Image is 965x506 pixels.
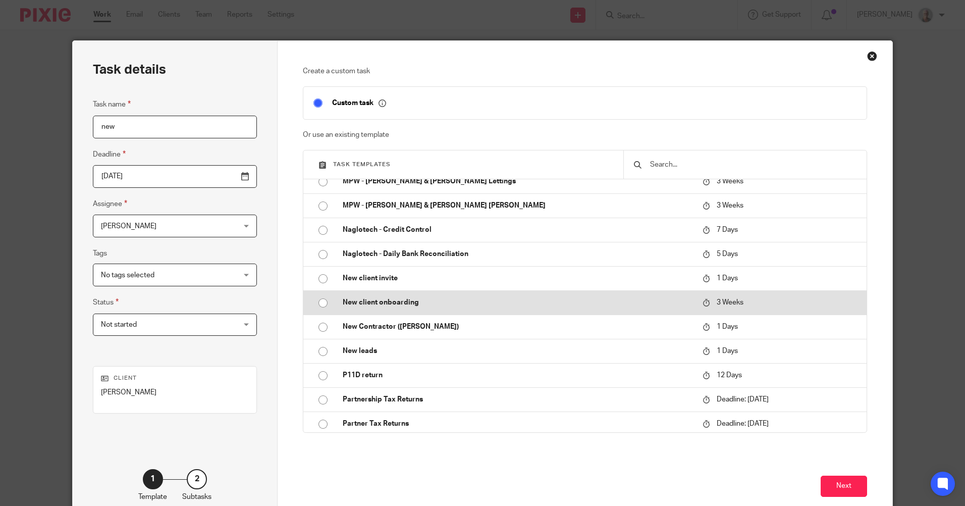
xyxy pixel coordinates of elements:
[717,299,743,306] span: 3 Weeks
[343,419,692,429] p: Partner Tax Returns
[821,476,867,497] button: Next
[717,420,769,427] span: Deadline: [DATE]
[717,250,738,258] span: 5 Days
[717,323,738,330] span: 1 Days
[93,165,257,188] input: Pick a date
[93,61,166,78] h2: Task details
[343,322,692,332] p: New Contractor ([PERSON_NAME])
[343,273,692,283] p: New client invite
[101,272,154,279] span: No tags selected
[333,162,391,167] span: Task templates
[182,492,211,502] p: Subtasks
[717,275,738,282] span: 1 Days
[303,130,867,140] p: Or use an existing template
[93,248,107,259] label: Tags
[717,396,769,403] span: Deadline: [DATE]
[867,51,877,61] div: Close this dialog window
[649,159,856,170] input: Search...
[332,98,386,108] p: Custom task
[93,148,126,160] label: Deadline
[101,321,137,328] span: Not started
[101,223,156,230] span: [PERSON_NAME]
[343,176,692,186] p: MPW - [PERSON_NAME] & [PERSON_NAME] Lettings
[93,198,127,210] label: Assignee
[343,249,692,259] p: Naglotech - Daily Bank Reconciliation
[93,116,257,138] input: Task name
[343,370,692,380] p: P11D return
[187,469,207,489] div: 2
[143,469,163,489] div: 1
[303,66,867,76] p: Create a custom task
[717,347,738,355] span: 1 Days
[343,394,692,404] p: Partnership Tax Returns
[101,374,249,382] p: Client
[717,372,742,379] span: 12 Days
[343,225,692,235] p: Naglotech - Credit Control
[717,202,743,209] span: 3 Weeks
[93,98,131,110] label: Task name
[343,297,692,308] p: New client onboarding
[343,200,692,211] p: MPW - [PERSON_NAME] & [PERSON_NAME] [PERSON_NAME]
[93,296,119,308] label: Status
[138,492,167,502] p: Template
[343,346,692,356] p: New leads
[717,178,743,185] span: 3 Weeks
[717,226,738,233] span: 7 Days
[101,387,249,397] p: [PERSON_NAME]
